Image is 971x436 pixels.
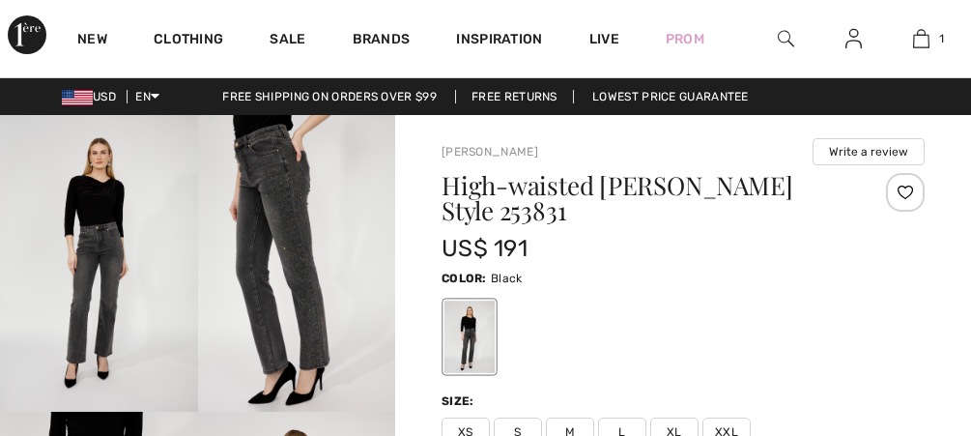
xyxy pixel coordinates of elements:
[666,29,704,49] a: Prom
[491,272,523,285] span: Black
[442,272,487,285] span: Color:
[353,31,411,51] a: Brands
[77,31,107,51] a: New
[830,27,877,51] a: Sign In
[135,90,159,103] span: EN
[939,30,944,47] span: 1
[8,15,46,54] img: 1ère Avenue
[442,173,844,223] h1: High-waisted [PERSON_NAME] Style 253831
[62,90,93,105] img: US Dollar
[62,90,124,103] span: USD
[154,31,223,51] a: Clothing
[442,392,478,410] div: Size:
[845,27,862,50] img: My Info
[456,31,542,51] span: Inspiration
[589,29,619,49] a: Live
[889,27,955,50] a: 1
[913,27,929,50] img: My Bag
[198,115,396,412] img: High-Waisted Edgy Jeans Style 253831. 2
[442,235,528,262] span: US$ 191
[444,301,495,373] div: Black
[442,145,538,159] a: [PERSON_NAME]
[813,138,925,165] button: Write a review
[455,90,574,103] a: Free Returns
[207,90,452,103] a: Free shipping on orders over $99
[778,27,794,50] img: search the website
[270,31,305,51] a: Sale
[577,90,764,103] a: Lowest Price Guarantee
